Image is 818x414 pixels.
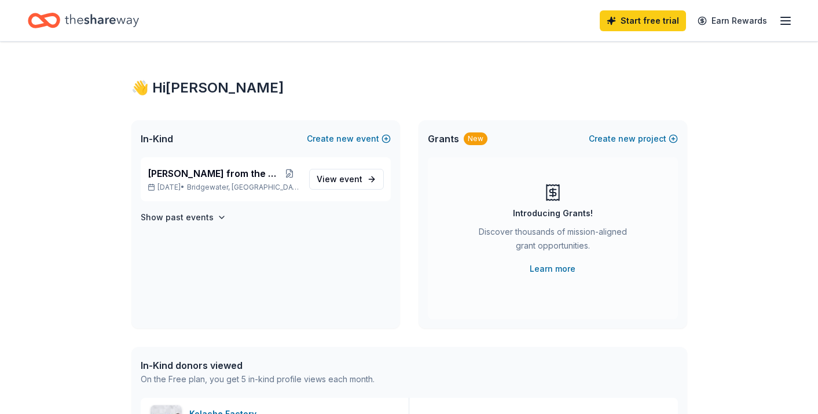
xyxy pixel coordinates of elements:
a: Start free trial [600,10,686,31]
a: Earn Rewards [691,10,774,31]
p: [DATE] • [148,183,300,192]
span: [PERSON_NAME] from the Heart [148,167,279,180]
button: Show past events [141,210,226,224]
a: Learn more [530,262,575,276]
span: Bridgewater, [GEOGRAPHIC_DATA] [187,183,300,192]
button: Createnewproject [589,132,678,146]
div: In-Kind donors viewed [141,358,375,372]
span: new [618,132,636,146]
div: On the Free plan, you get 5 in-kind profile views each month. [141,372,375,386]
button: Createnewevent [307,132,391,146]
span: new [336,132,354,146]
span: View [317,172,362,186]
div: New [464,132,487,145]
span: In-Kind [141,132,173,146]
a: View event [309,169,384,190]
div: Introducing Grants! [513,206,593,220]
div: 👋 Hi [PERSON_NAME] [131,79,687,97]
div: Discover thousands of mission-aligned grant opportunities. [474,225,632,257]
h4: Show past events [141,210,214,224]
a: Home [28,7,139,34]
span: Grants [428,132,459,146]
span: event [339,174,362,184]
